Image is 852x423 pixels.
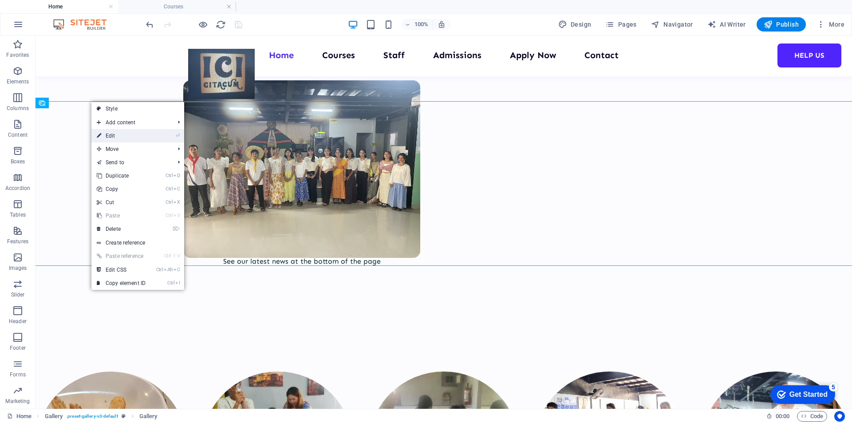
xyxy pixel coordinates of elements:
p: Tables [10,211,26,218]
span: Code [801,411,823,422]
span: AI Writer [707,20,746,29]
i: Ctrl [166,199,173,205]
i: X [174,199,180,205]
i: V [177,253,180,259]
i: C [174,186,180,192]
button: Publish [757,17,806,32]
i: C [174,267,180,273]
p: Favorites [6,51,29,59]
i: This element is a customizable preset [122,414,126,419]
a: CtrlICopy element ID [91,277,151,290]
i: ⏎ [176,133,180,138]
a: CtrlXCut [91,196,151,209]
span: Click to select. Double-click to edit [139,411,158,422]
a: Click to cancel selection. Double-click to open Pages [7,411,32,422]
p: Images [9,265,27,272]
span: Move [91,142,171,156]
i: ⇧ [172,253,176,259]
p: Content [8,131,28,138]
a: ⏎Edit [91,129,151,142]
p: Header [9,318,27,325]
img: Editor Logo [51,19,118,30]
span: Design [558,20,592,29]
p: Footer [10,344,26,352]
div: Get Started [26,10,64,18]
i: Alt [164,267,173,273]
button: More [813,17,848,32]
div: Design (Ctrl+Alt+Y) [555,17,595,32]
a: Ctrl⇧VPaste reference [91,249,151,263]
span: Click to select. Double-click to edit [45,411,63,422]
nav: breadcrumb [45,411,158,422]
a: CtrlCCopy [91,182,151,196]
button: undo [144,19,155,30]
span: More [816,20,844,29]
p: Features [7,238,28,245]
i: ⌦ [173,226,180,232]
a: CtrlDDuplicate [91,169,151,182]
i: Ctrl [156,267,163,273]
p: Boxes [11,158,25,165]
a: CtrlVPaste [91,209,151,222]
span: Publish [764,20,799,29]
a: Create reference [91,236,184,249]
span: Pages [605,20,636,29]
span: : [782,413,783,419]
div: 5 [66,2,75,11]
p: Marketing [5,398,30,405]
h4: Courses [118,2,236,12]
i: I [175,280,180,286]
p: Accordion [5,185,30,192]
span: 00 00 [776,411,789,422]
i: Ctrl [166,213,173,218]
button: Usercentrics [834,411,845,422]
p: Forms [10,371,26,378]
a: ⌦Delete [91,222,151,236]
h6: Session time [766,411,790,422]
p: Slider [11,291,25,298]
button: reload [215,19,226,30]
div: Get Started 5 items remaining, 0% complete [7,4,72,23]
i: Undo: Change gallery images (Ctrl+Z) [145,20,155,30]
span: . preset-gallery-v3-default [66,411,118,422]
h6: 100% [414,19,429,30]
i: Ctrl [167,280,174,286]
i: Ctrl [166,186,173,192]
span: Add content [91,116,171,129]
i: D [174,173,180,178]
button: AI Writer [704,17,749,32]
i: Ctrl [164,253,171,259]
button: 100% [401,19,433,30]
button: Code [797,411,827,422]
i: Ctrl [166,173,173,178]
p: Columns [7,105,29,112]
p: Elements [7,78,29,85]
a: Style [91,102,184,115]
button: Navigator [647,17,697,32]
i: V [174,213,180,218]
button: Pages [602,17,640,32]
a: Send to [91,156,171,169]
a: CtrlAltCEdit CSS [91,263,151,277]
button: Design [555,17,595,32]
i: On resize automatically adjust zoom level to fit chosen device. [438,20,446,28]
span: Navigator [651,20,693,29]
